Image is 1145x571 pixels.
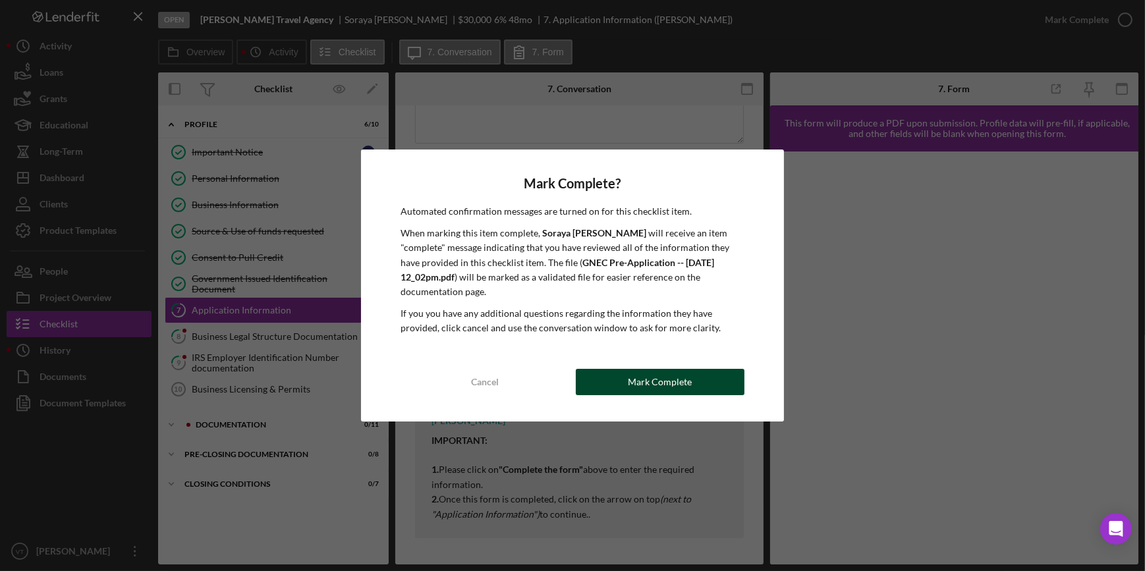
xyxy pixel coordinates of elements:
div: Cancel [471,369,499,395]
div: Open Intercom Messenger [1100,513,1132,545]
b: Soraya [PERSON_NAME] [542,227,646,238]
h4: Mark Complete? [401,176,744,191]
p: When marking this item complete, will receive an item "complete" message indicating that you have... [401,226,744,300]
button: Cancel [401,369,569,395]
p: Automated confirmation messages are turned on for this checklist item. [401,204,744,219]
button: Mark Complete [576,369,744,395]
div: Mark Complete [628,369,692,395]
p: If you you have any additional questions regarding the information they have provided, click canc... [401,306,744,336]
